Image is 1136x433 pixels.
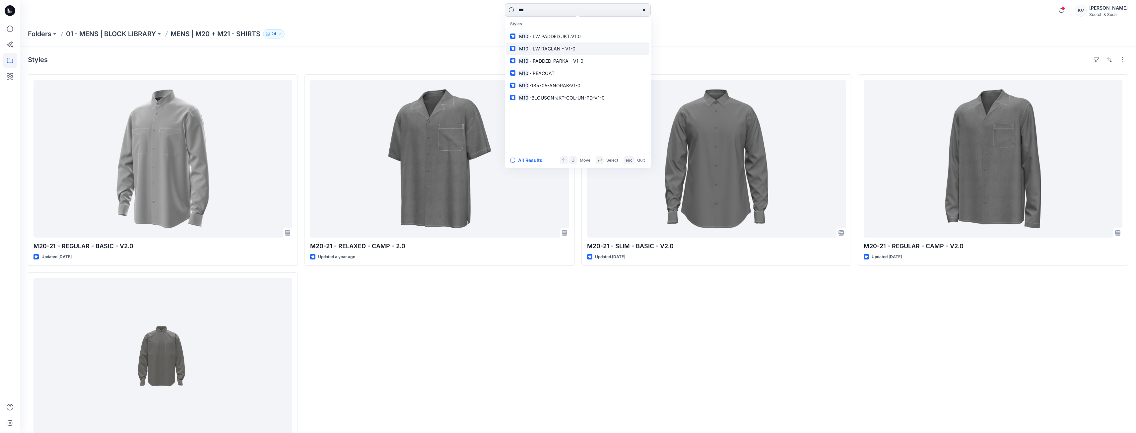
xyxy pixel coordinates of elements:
div: BV [1075,5,1087,17]
a: M20-21 - REGULAR - CAMP - V2.0 [864,80,1122,238]
p: M20-21 - RELAXED - CAMP - 2.0 [310,242,569,251]
h4: Styles [28,56,48,64]
p: Quit [637,157,645,164]
mark: M10 [518,82,529,89]
p: M20-21 - REGULAR - BASIC - V2.0 [33,242,292,251]
p: Updated [DATE] [872,253,902,260]
p: 24 [271,30,276,37]
p: esc [626,157,633,164]
a: M10- LW RAGLAN - V1-0 [506,42,649,55]
p: M20-21 - SLIM - BASIC - V2.0 [587,242,846,251]
span: - PADDED-PARKA - V1-0 [529,58,583,64]
span: - LW PADDED JKT.V1.0 [529,34,581,39]
p: M20-21 - REGULAR - CAMP - V2.0 [864,242,1122,251]
a: M20-21 - REGULAR - BASIC - V2.0 [33,80,292,238]
button: 24 [263,29,285,38]
p: MENS | M20 + M21 - SHIRTS [170,29,260,38]
p: Select [606,157,618,164]
mark: M10 [518,57,529,65]
a: M10-BLOUSON-JKT-COL-UN-PD-V1-0 [506,92,649,104]
a: M20-21 - SLIM - BASIC - V2.0 [587,80,846,238]
a: M10-185705-ANORAK-V1-0 [506,79,649,92]
a: Folders [28,29,51,38]
p: Updated [DATE] [595,253,625,260]
span: - LW RAGLAN - V1-0 [529,46,575,51]
button: All Results [510,156,547,164]
p: Styles [506,18,649,30]
mark: M10 [518,94,529,102]
a: M10- PEACOAT [506,67,649,79]
span: -BLOUSON-JKT-COL-UN-PD-V1-0 [529,95,605,101]
a: M10- LW PADDED JKT.V1.0 [506,30,649,42]
p: Updated [DATE] [41,253,72,260]
mark: M10 [518,45,529,52]
p: Updated a year ago [318,253,355,260]
a: M20-21 - RELAXED - CAMP - 2.0 [310,80,569,238]
div: [PERSON_NAME] [1089,4,1128,12]
p: Move [580,157,590,164]
span: - PEACOAT [529,70,555,76]
a: 01 - MENS | BLOCK LIBRARY [66,29,156,38]
span: -185705-ANORAK-V1-0 [529,83,580,88]
mark: M10 [518,33,529,40]
a: M10- PADDED-PARKA - V1-0 [506,55,649,67]
div: Scotch & Soda [1089,12,1128,17]
mark: M10 [518,69,529,77]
